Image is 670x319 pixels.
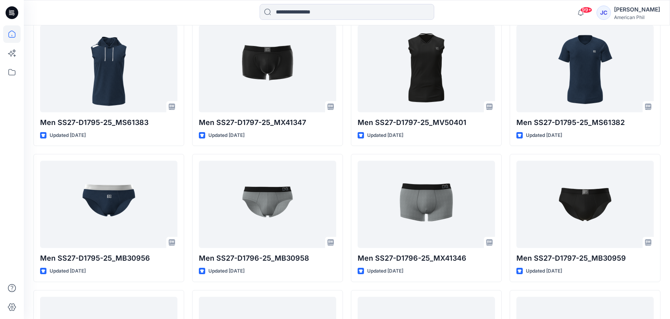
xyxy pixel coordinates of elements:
[358,253,495,264] p: Men SS27-D1796-25_MX41346
[516,253,654,264] p: Men SS27-D1797-25_MB30959
[40,117,177,128] p: Men SS27-D1795-25_MS61383
[208,267,245,275] p: Updated [DATE]
[50,267,86,275] p: Updated [DATE]
[40,25,177,112] a: Men SS27-D1795-25_MS61383
[199,25,336,112] a: Men SS27-D1797-25_MX41347
[358,117,495,128] p: Men SS27-D1797-25_MV50401
[199,253,336,264] p: Men SS27-D1796-25_MB30958
[358,25,495,112] a: Men SS27-D1797-25_MV50401
[367,131,403,140] p: Updated [DATE]
[40,253,177,264] p: Men SS27-D1795-25_MB30956
[199,117,336,128] p: Men SS27-D1797-25_MX41347
[526,131,562,140] p: Updated [DATE]
[516,117,654,128] p: Men SS27-D1795-25_MS61382
[199,161,336,248] a: Men SS27-D1796-25_MB30958
[580,7,592,13] span: 99+
[526,267,562,275] p: Updated [DATE]
[367,267,403,275] p: Updated [DATE]
[597,6,611,20] div: JC
[614,14,660,20] div: American Phil
[358,161,495,248] a: Men SS27-D1796-25_MX41346
[516,161,654,248] a: Men SS27-D1797-25_MB30959
[40,161,177,248] a: Men SS27-D1795-25_MB30956
[614,5,660,14] div: [PERSON_NAME]
[50,131,86,140] p: Updated [DATE]
[516,25,654,112] a: Men SS27-D1795-25_MS61382
[208,131,245,140] p: Updated [DATE]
